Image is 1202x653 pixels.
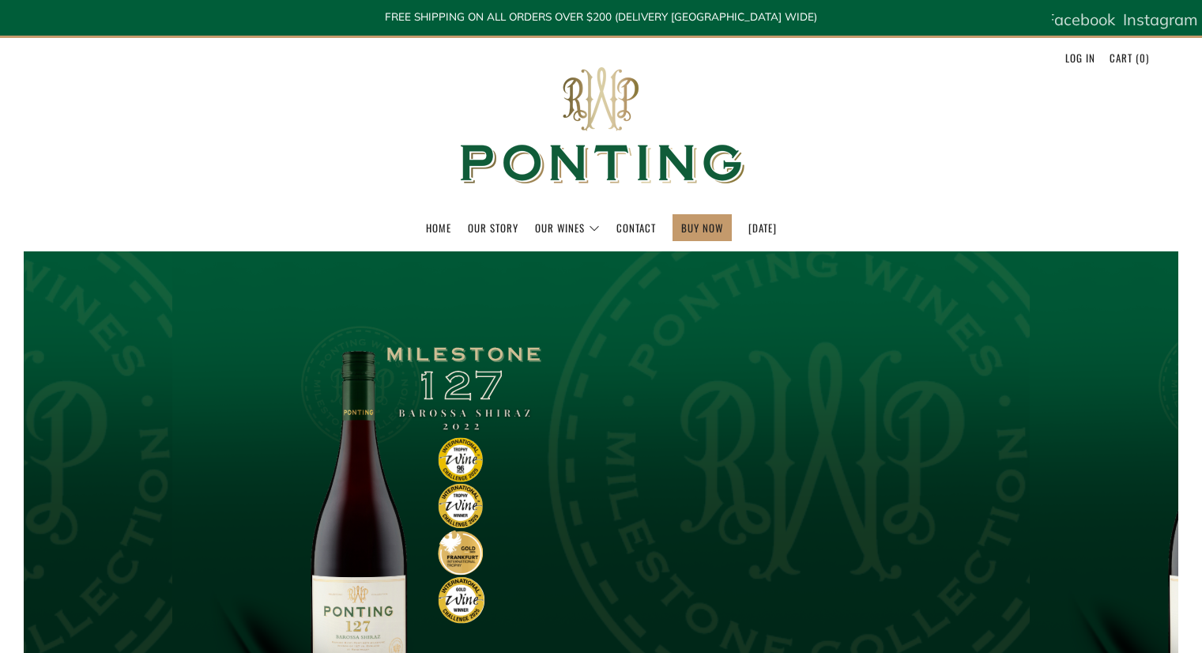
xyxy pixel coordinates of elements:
a: Our Wines [535,215,600,240]
a: Cart (0) [1110,45,1149,70]
a: Our Story [468,215,518,240]
span: 0 [1140,50,1146,66]
a: BUY NOW [681,215,723,240]
img: Ponting Wines [443,38,759,214]
a: Instagram [1123,4,1198,36]
span: Instagram [1123,9,1198,29]
a: Log in [1065,45,1095,70]
a: Home [426,215,451,240]
a: [DATE] [748,215,777,240]
a: Contact [616,215,656,240]
a: Facebook [1046,4,1115,36]
span: Facebook [1046,9,1115,29]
